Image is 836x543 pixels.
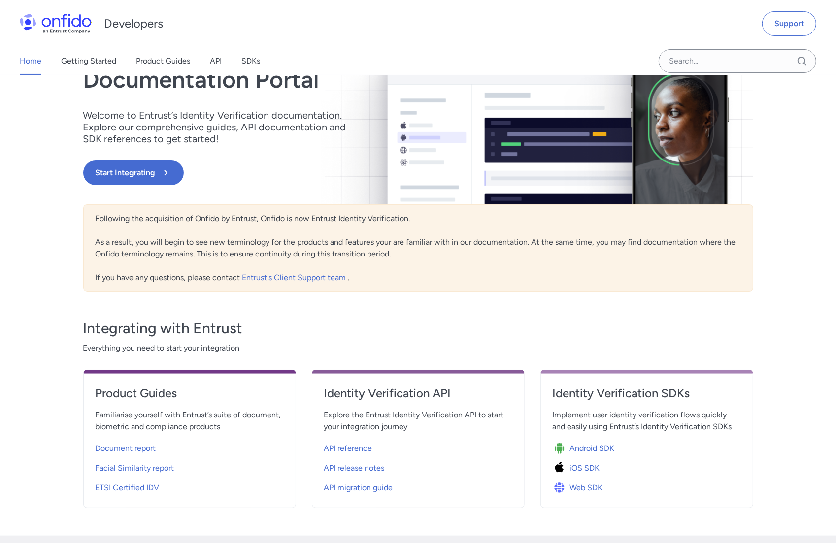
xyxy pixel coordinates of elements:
a: API [210,47,222,75]
h3: Integrating with Entrust [83,319,753,338]
span: Implement user identity verification flows quickly and easily using Entrust’s Identity Verificati... [553,409,741,433]
a: Support [762,11,816,36]
span: API release notes [324,462,385,474]
span: Document report [96,443,156,454]
a: Facial Similarity report [96,456,284,476]
a: API migration guide [324,476,512,496]
span: Familiarise yourself with Entrust’s suite of document, biometric and compliance products [96,409,284,433]
span: Android SDK [570,443,615,454]
img: Onfido Logo [20,14,92,33]
h4: Identity Verification SDKs [553,385,741,401]
p: Welcome to Entrust’s Identity Verification documentation. Explore our comprehensive guides, API d... [83,109,359,145]
span: Web SDK [570,482,603,494]
a: API reference [324,437,512,456]
a: ETSI Certified IDV [96,476,284,496]
a: Start Integrating [83,160,552,185]
span: API reference [324,443,372,454]
a: Document report [96,437,284,456]
span: iOS SDK [570,462,600,474]
span: Explore the Entrust Identity Verification API to start your integration journey [324,409,512,433]
img: Icon Android SDK [553,442,570,455]
a: Entrust's Client Support team [242,273,348,282]
h1: Developers [104,16,163,32]
a: Icon Web SDKWeb SDK [553,476,741,496]
span: API migration guide [324,482,393,494]
h4: Identity Verification API [324,385,512,401]
a: API release notes [324,456,512,476]
a: Product Guides [96,385,284,409]
img: Icon iOS SDK [553,461,570,475]
a: Icon Android SDKAndroid SDK [553,437,741,456]
button: Start Integrating [83,160,184,185]
a: SDKs [241,47,260,75]
a: Icon iOS SDKiOS SDK [553,456,741,476]
span: ETSI Certified IDV [96,482,160,494]
a: Home [20,47,41,75]
span: Facial Similarity report [96,462,174,474]
img: Icon Web SDK [553,481,570,495]
a: Getting Started [61,47,116,75]
span: Everything you need to start your integration [83,342,753,354]
a: Product Guides [136,47,190,75]
input: Onfido search input field [659,49,816,73]
h4: Product Guides [96,385,284,401]
a: Identity Verification API [324,385,512,409]
a: Identity Verification SDKs [553,385,741,409]
div: Following the acquisition of Onfido by Entrust, Onfido is now Entrust Identity Verification. As a... [83,204,753,292]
